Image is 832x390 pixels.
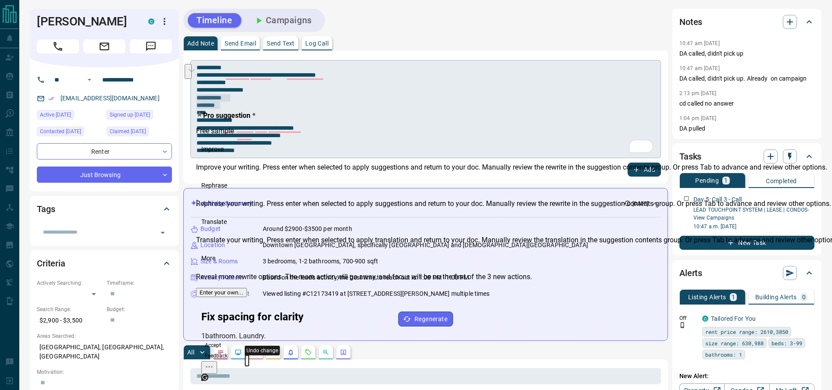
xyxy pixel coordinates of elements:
[37,368,172,376] p: Motivation:
[679,65,720,71] p: 10:47 am [DATE]
[110,110,150,119] span: Signed up [DATE]
[188,13,241,28] button: Timeline
[148,18,154,25] div: condos.ca
[679,49,814,58] p: DA called, didn't pick up
[37,39,79,53] span: Call
[37,313,102,328] p: $2,900 - $3,500
[84,74,95,85] button: Open
[196,64,655,155] textarea: To enrich screen reader interactions, please activate Accessibility in Grammarly extension settings
[37,167,172,183] div: Just Browsing
[679,74,814,83] p: DA called, didn't pick up. Already on campaign
[37,14,135,28] h1: [PERSON_NAME]
[679,11,814,32] div: Notes
[37,253,172,274] div: Criteria
[37,110,102,122] div: Thu Oct 09 2025
[37,332,172,340] p: Areas Searched:
[40,110,71,119] span: Active [DATE]
[37,199,172,220] div: Tags
[107,110,172,122] div: Thu Oct 09 2025
[37,305,102,313] p: Search Range:
[157,227,169,239] button: Open
[37,279,102,287] p: Actively Searching:
[107,279,172,287] p: Timeframe:
[679,15,702,29] h2: Notes
[37,256,65,270] h2: Criteria
[37,127,102,139] div: Sat Oct 11 2025
[191,195,661,212] div: Activity Summary[DATE]
[40,127,81,136] span: Contacted [DATE]
[225,40,256,46] p: Send Email
[37,202,55,216] h2: Tags
[245,13,321,28] button: Campaigns
[110,127,146,136] span: Claimed [DATE]
[187,40,214,46] p: Add Note
[130,39,172,53] span: Message
[37,143,172,160] div: Renter
[83,39,125,53] span: Email
[187,349,194,355] p: All
[305,40,329,46] p: Log Call
[48,96,54,102] svg: Email Verified
[107,305,172,313] p: Budget:
[679,99,814,108] p: cd called no answer
[267,40,295,46] p: Send Text
[679,40,720,46] p: 10:47 am [DATE]
[61,95,160,102] a: [EMAIL_ADDRESS][DOMAIN_NAME]
[37,340,172,364] p: [GEOGRAPHIC_DATA], [GEOGRAPHIC_DATA], [GEOGRAPHIC_DATA]
[107,127,172,139] div: Thu Oct 09 2025
[679,90,717,96] p: 2:13 pm [DATE]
